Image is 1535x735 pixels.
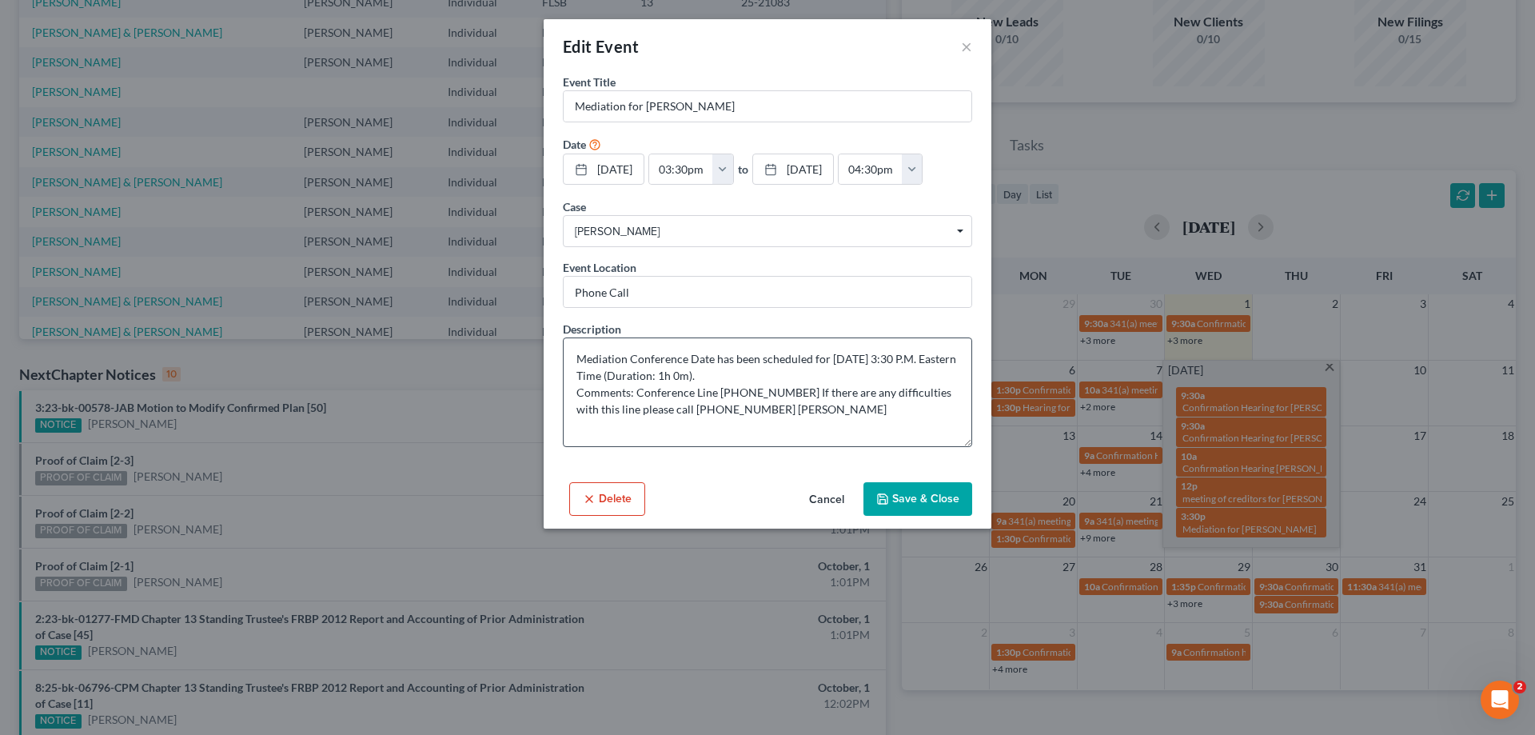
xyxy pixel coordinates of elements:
button: Save & Close [863,482,972,516]
span: 2 [1513,681,1526,693]
span: [PERSON_NAME] [575,223,960,240]
input: Enter event name... [564,91,971,122]
span: Event Title [563,75,616,89]
button: Delete [569,482,645,516]
input: -- : -- [839,154,903,185]
label: Date [563,136,586,153]
label: to [738,161,748,178]
a: [DATE] [753,154,833,185]
iframe: Intercom live chat [1481,681,1519,719]
label: Event Location [563,259,636,276]
a: [DATE] [564,154,644,185]
button: Cancel [796,484,857,516]
span: Edit Event [563,37,639,56]
span: Select box activate [563,215,972,247]
input: Enter location... [564,277,971,307]
button: × [961,37,972,56]
label: Description [563,321,621,338]
input: -- : -- [649,154,713,185]
label: Case [563,198,586,215]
